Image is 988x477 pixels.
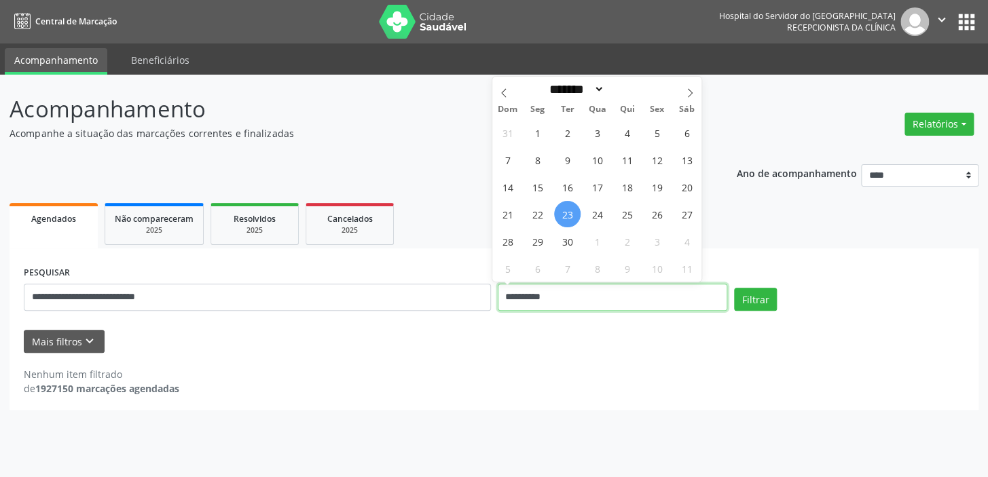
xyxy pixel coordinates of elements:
div: 2025 [115,225,194,235]
button: Mais filtroskeyboard_arrow_down [24,330,105,354]
span: Outubro 4, 2025 [674,228,700,254]
a: Central de Marcação [10,10,117,33]
span: Setembro 17, 2025 [584,174,610,200]
span: Seg [522,105,552,114]
span: Sáb [672,105,701,114]
span: Setembro 10, 2025 [584,147,610,173]
span: Outubro 2, 2025 [614,228,640,254]
button: Filtrar [734,288,777,311]
button: Relatórios [904,113,974,136]
span: Outubro 10, 2025 [644,255,670,282]
button: apps [955,10,978,34]
span: Setembro 26, 2025 [644,201,670,227]
i: keyboard_arrow_down [82,334,97,349]
span: Outubro 3, 2025 [644,228,670,254]
strong: 1927150 marcações agendadas [35,382,179,395]
span: Agosto 31, 2025 [494,119,521,146]
span: Setembro 15, 2025 [524,174,551,200]
span: Resolvidos [234,213,276,225]
span: Outubro 7, 2025 [554,255,581,282]
span: Sex [642,105,672,114]
span: Setembro 4, 2025 [614,119,640,146]
a: Beneficiários [122,48,199,72]
span: Dom [492,105,522,114]
span: Setembro 14, 2025 [494,174,521,200]
span: Setembro 20, 2025 [674,174,700,200]
div: Hospital do Servidor do [GEOGRAPHIC_DATA] [719,10,896,22]
span: Setembro 8, 2025 [524,147,551,173]
span: Qui [612,105,642,114]
span: Setembro 25, 2025 [614,201,640,227]
p: Acompanhamento [10,92,688,126]
span: Central de Marcação [35,16,117,27]
img: img [900,7,929,36]
select: Month [545,82,605,96]
div: 2025 [221,225,289,235]
span: Setembro 19, 2025 [644,174,670,200]
span: Agendados [31,213,76,225]
span: Qua [582,105,612,114]
button:  [929,7,955,36]
a: Acompanhamento [5,48,107,75]
span: Setembro 28, 2025 [494,228,521,254]
span: Setembro 13, 2025 [674,147,700,173]
span: Setembro 23, 2025 [554,201,581,227]
div: Nenhum item filtrado [24,367,179,381]
p: Ano de acompanhamento [736,164,856,181]
span: Outubro 5, 2025 [494,255,521,282]
input: Year [604,82,649,96]
span: Outubro 11, 2025 [674,255,700,282]
span: Setembro 21, 2025 [494,201,521,227]
span: Setembro 7, 2025 [494,147,521,173]
span: Setembro 29, 2025 [524,228,551,254]
i:  [934,12,949,27]
span: Setembro 27, 2025 [674,201,700,227]
span: Ter [552,105,582,114]
span: Setembro 22, 2025 [524,201,551,227]
span: Setembro 9, 2025 [554,147,581,173]
span: Não compareceram [115,213,194,225]
span: Recepcionista da clínica [787,22,896,33]
span: Outubro 9, 2025 [614,255,640,282]
span: Setembro 11, 2025 [614,147,640,173]
span: Setembro 6, 2025 [674,119,700,146]
span: Setembro 12, 2025 [644,147,670,173]
span: Setembro 30, 2025 [554,228,581,254]
span: Outubro 6, 2025 [524,255,551,282]
span: Setembro 18, 2025 [614,174,640,200]
label: PESQUISAR [24,263,70,284]
div: 2025 [316,225,384,235]
div: de [24,381,179,396]
span: Setembro 24, 2025 [584,201,610,227]
span: Setembro 1, 2025 [524,119,551,146]
span: Outubro 8, 2025 [584,255,610,282]
span: Setembro 16, 2025 [554,174,581,200]
span: Setembro 3, 2025 [584,119,610,146]
span: Setembro 2, 2025 [554,119,581,146]
span: Cancelados [327,213,373,225]
p: Acompanhe a situação das marcações correntes e finalizadas [10,126,688,140]
span: Setembro 5, 2025 [644,119,670,146]
span: Outubro 1, 2025 [584,228,610,254]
